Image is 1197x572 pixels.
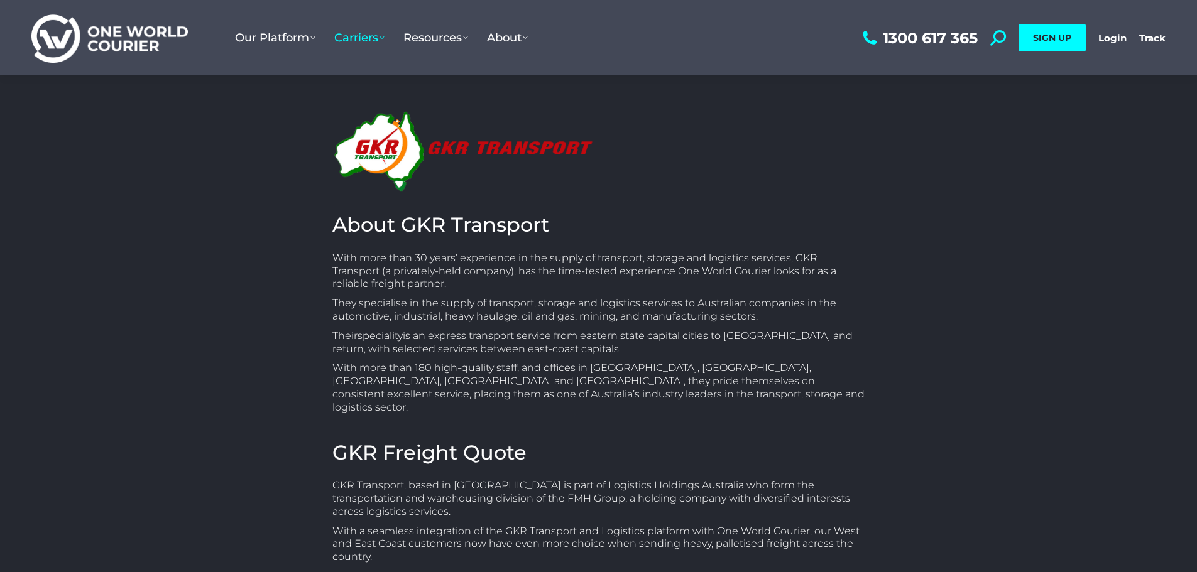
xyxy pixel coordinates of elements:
[487,31,528,45] span: About
[334,31,385,45] span: Carriers
[478,18,537,57] a: About
[332,252,865,291] p: With more than 30 years’ experience in the supply of transport, storage and logistics services, G...
[332,212,865,238] h2: About GKR Transport
[31,13,188,63] img: One World Courier
[235,31,315,45] span: Our Platform
[1019,24,1086,51] a: SIGN UP
[1098,32,1127,44] a: Login
[394,18,478,57] a: Resources
[403,31,468,45] span: Resources
[1033,32,1071,43] span: SIGN UP
[226,18,325,57] a: Our Platform
[332,362,865,414] p: With more than 180 high-quality staff, and offices in [GEOGRAPHIC_DATA], [GEOGRAPHIC_DATA], [GEOG...
[860,30,978,46] a: 1300 617 365
[332,297,865,323] p: They specialise in the supply of transport, storage and logistics services to Australian companie...
[1139,32,1166,44] a: Track
[325,18,394,57] a: Carriers
[332,479,865,518] p: GKR Transport, based in [GEOGRAPHIC_DATA] is part of Logistics Holdings Australia who form the tr...
[332,440,865,466] h2: GKR Freight Quote
[332,330,865,356] p: Their is an express transport service from eastern state capital cities to [GEOGRAPHIC_DATA] and ...
[358,330,403,342] span: speciality
[332,525,865,564] p: With a seamless integration of the GKR Transport and Logistics platform with One World Courier, o...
